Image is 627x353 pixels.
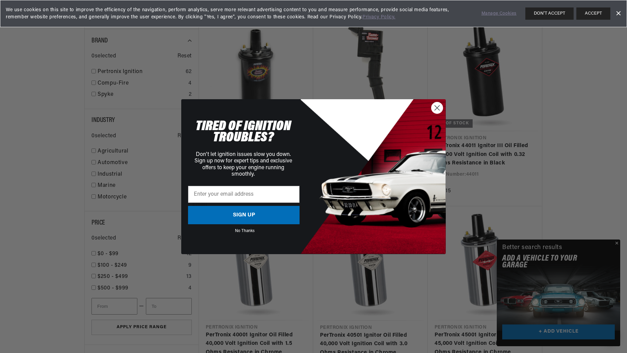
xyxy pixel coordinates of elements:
span: Don't let ignition issues slow you down. Sign up now for expert tips and exclusive offers to keep... [194,152,292,177]
a: Dismiss Banner [613,8,623,19]
input: Enter your email address [188,186,300,203]
span: TIRED OF IGNITION TROUBLES? [196,119,291,145]
span: We use cookies on this site to improve the efficiency of the navigation, perform analytics, serve... [6,6,472,21]
button: Close dialog [431,102,443,114]
button: SIGN UP [188,206,300,224]
a: Privacy Policy. [362,15,395,20]
button: ACCEPT [576,7,610,20]
button: DON'T ACCEPT [525,7,574,20]
a: Manage Cookies [481,10,516,17]
button: No Thanks [190,229,300,231]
